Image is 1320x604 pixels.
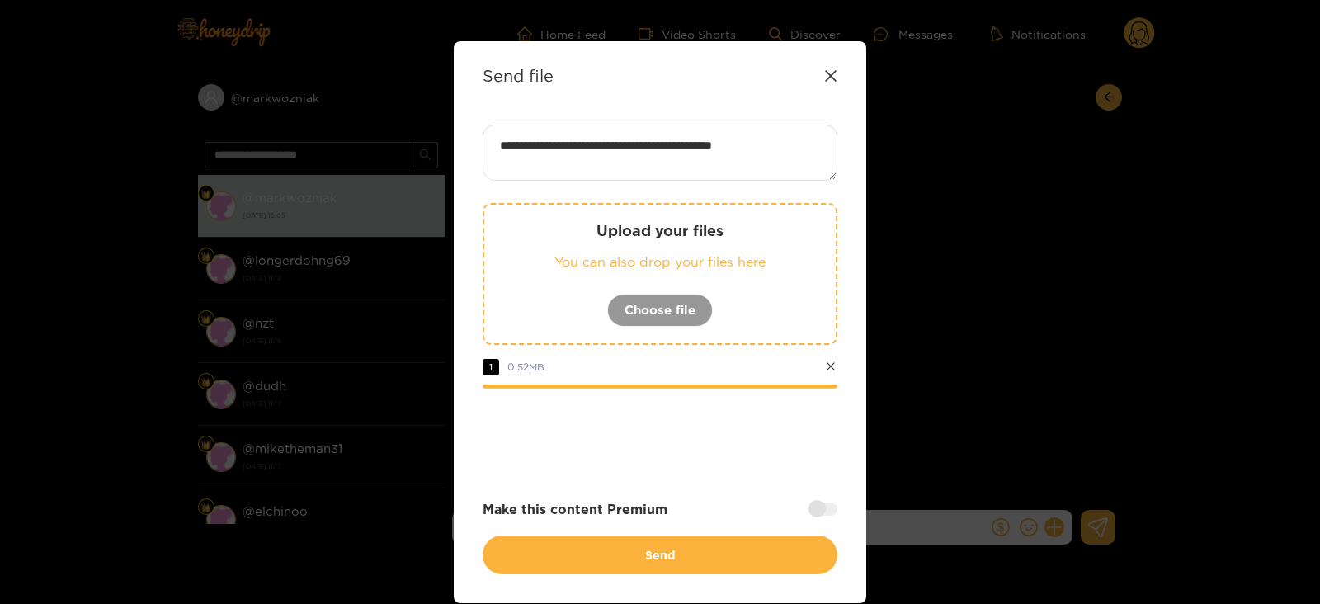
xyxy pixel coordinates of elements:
[517,252,803,271] p: You can also drop your files here
[607,294,713,327] button: Choose file
[517,221,803,240] p: Upload your files
[483,500,667,519] strong: Make this content Premium
[483,359,499,375] span: 1
[507,361,544,372] span: 0.52 MB
[483,66,554,85] strong: Send file
[483,536,837,574] button: Send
